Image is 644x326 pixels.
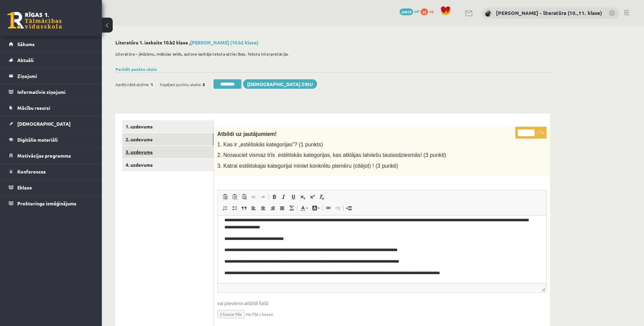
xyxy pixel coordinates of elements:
a: Ziņojumi [9,68,93,84]
a: Subscript [298,192,308,201]
a: Sākums [9,36,93,52]
a: Background Color [310,204,322,212]
a: Undo (Ctrl+Z) [249,192,258,201]
span: mP [414,8,420,14]
span: Motivācijas programma [17,152,71,159]
a: Motivācijas programma [9,148,93,163]
a: [DEMOGRAPHIC_DATA] ziņu [243,79,317,89]
legend: Informatīvie ziņojumi [17,84,93,100]
a: Unlink [333,204,343,212]
a: Underline (Ctrl+U) [289,192,298,201]
img: Samanta Balode - literatūra (10.,11. klase) [485,10,492,17]
iframe: Editor, wiswyg-editor-user-answer-47433783045120 [218,216,546,283]
a: Italic (Ctrl+I) [279,192,289,201]
legend: Ziņojumi [17,68,93,84]
span: 3. Katrai estētiskajai kategorijai miniet konkrētu piemēru (citējot) ! (3 punkti) [217,163,398,169]
span: Digitālie materiāli [17,137,58,143]
a: Align Right [268,204,277,212]
a: 4. uzdevums [122,159,214,171]
a: Parādīt punktu skalu [115,66,157,72]
a: Eklase [9,180,93,195]
span: Sākums [17,41,35,47]
a: Math [287,204,296,212]
span: 1. Kas ir „estētiskās kategorijas”? (1 punkts) [217,142,323,147]
span: Resize [541,288,545,291]
a: Proktoringa izmēģinājums [9,196,93,211]
span: 20819 [400,8,413,15]
a: [DEMOGRAPHIC_DATA] [9,116,93,131]
a: Paste from Word [239,192,249,201]
a: Justify [277,204,287,212]
span: 22 [421,8,428,15]
span: Konferences [17,168,46,175]
a: Block Quote [239,204,249,212]
a: Digitālie materiāli [9,132,93,147]
a: Remove Format [317,192,327,201]
a: Aktuāli [9,52,93,68]
a: Rīgas 1. Tālmācības vidusskola [7,12,62,29]
a: Center [258,204,268,212]
span: Aktuāli [17,57,34,63]
a: 2. uzdevums [122,133,214,146]
a: 1. uzdevums [122,120,214,133]
a: Align Left [249,204,258,212]
span: 2. Nosauciet vismaz trīs estētiskās kategorijas, kas atklājas latviešu tautasdziesmās! (3 punkti) [217,152,446,158]
p: Literatūra – jēdziens, mākslas veids, autora-lasītāja teksta attiecības. Teksta interpretācija. [115,51,547,57]
a: Paste as plain text (Ctrl+Shift+V) [230,192,239,201]
h2: Literatūra 1. ieskaite 10.b2 klase , [115,40,550,45]
a: [PERSON_NAME] - literatūra (10.,11. klase) [496,9,602,16]
span: xp [429,8,434,14]
a: Insert/Remove Numbered List [220,204,230,212]
a: Insert/Remove Bulleted List [230,204,239,212]
body: Editor, wiswyg-editor-47433759583180-1760004790-971 [7,7,321,14]
a: 20819 mP [400,8,420,14]
a: [PERSON_NAME] (10.b2 klase) [190,39,258,45]
a: Informatīvie ziņojumi [9,84,93,100]
span: [DEMOGRAPHIC_DATA] [17,121,71,127]
span: Atbildi uz jautājumiem! [217,131,277,137]
span: Eklase [17,184,32,190]
a: Redo (Ctrl+Y) [258,192,268,201]
a: Konferences [9,164,93,179]
a: Insert Page Break for Printing [344,204,354,212]
span: 5 [203,79,205,89]
a: Mācību resursi [9,100,93,116]
a: Link (Ctrl+K) [324,204,333,212]
a: Text Color [298,204,310,212]
span: Proktoringa izmēģinājums [17,200,76,206]
p: / 7p [515,127,547,139]
span: Mācību resursi [17,105,50,111]
a: Bold (Ctrl+B) [270,192,279,201]
span: Aprēķinātā atzīme: [115,79,150,89]
a: Superscript [308,192,317,201]
span: vai pievieno atbildi failā [217,300,547,307]
span: Kopējais punktu skaits: [160,79,202,89]
span: 1 [151,79,153,89]
a: 3. uzdevums [122,146,214,158]
a: 22 xp [421,8,437,14]
a: Paste (Ctrl+V) [220,192,230,201]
